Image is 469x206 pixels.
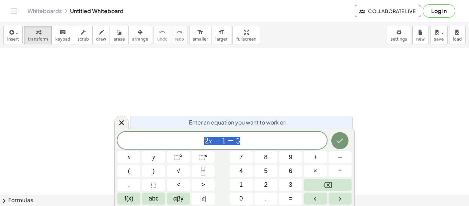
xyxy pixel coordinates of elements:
span: = [226,137,236,145]
span: ⬚ [174,154,180,161]
span: redo [175,37,184,42]
span: ⬚ [151,180,157,189]
button: draw [92,26,110,44]
span: ( [128,166,130,176]
span: new [416,37,425,42]
button: Squared [167,151,190,163]
button: 3 [279,179,302,191]
button: Less than [167,179,190,191]
span: 5 [236,137,240,145]
span: , [128,180,130,189]
span: 3 [289,180,292,189]
button: Times [304,165,327,177]
button: Equals [279,193,302,205]
span: ÷ [339,166,342,176]
button: transform [24,26,52,44]
span: abc [149,194,159,203]
button: erase [110,26,128,44]
span: 5 [264,166,267,176]
button: . [254,193,277,205]
span: load [453,37,462,42]
span: = [289,194,293,203]
span: y [152,153,155,162]
span: save [434,37,444,42]
span: 1 [239,180,243,189]
span: fullscreen [236,37,256,42]
button: 0 [230,193,253,205]
button: 7 [230,151,253,163]
span: arrange [132,37,148,42]
sup: 2 [180,153,183,158]
button: Greek alphabet [167,193,190,205]
button: Backspace [304,179,352,191]
button: redoredo [171,26,188,44]
button: undoundo [153,26,171,44]
span: undo [157,37,168,42]
span: larger [215,37,227,42]
button: 1 [230,179,253,191]
button: ) [142,165,165,177]
span: 9 [289,153,292,162]
button: , [117,179,140,191]
span: √ [177,166,180,176]
i: format_size [218,28,225,36]
button: Minus [329,151,352,163]
button: 6 [279,165,302,177]
span: . [265,194,267,203]
button: 5 [254,165,277,177]
button: 4 [230,165,253,177]
button: new [412,26,429,44]
a: Whiteboards [27,8,62,14]
button: y [142,151,165,163]
button: load [449,26,466,44]
span: | [205,195,206,202]
button: settings [387,26,411,44]
button: keyboardkeypad [52,26,74,44]
i: format_size [197,28,204,36]
span: 1 [222,137,226,145]
span: 6 [289,166,292,176]
span: × [313,166,317,176]
button: Done [331,132,348,149]
i: keyboard [59,28,66,36]
span: erase [113,37,125,42]
span: αβγ [173,194,184,203]
button: Right arrow [329,193,352,205]
button: arrange [128,26,152,44]
var: x [208,136,212,145]
span: keypad [55,37,70,42]
button: Square root [167,165,190,177]
button: Log in [423,4,455,18]
button: ( [117,165,140,177]
span: 8 [264,153,267,162]
button: 2 [254,179,277,191]
span: < [176,180,180,189]
button: insert [3,26,23,44]
button: Greater than [192,179,215,191]
button: x [117,151,140,163]
span: Enter an equation you want to work on. [189,118,288,127]
span: | [201,195,202,202]
span: > [201,180,205,189]
span: – [338,153,342,162]
button: 8 [254,151,277,163]
span: + [212,137,222,145]
span: ) [153,166,155,176]
button: Alphabet [142,193,165,205]
span: 7 [239,153,243,162]
button: Absolute value [192,193,215,205]
button: Placeholder [142,179,165,191]
span: 4 [239,166,243,176]
span: f(x) [125,194,134,203]
button: Functions [117,193,140,205]
button: Toggle navigation [8,6,19,17]
span: + [313,153,317,162]
span: 2 [204,137,208,145]
span: smaller [193,37,208,42]
button: format_sizesmaller [189,26,212,44]
span: 2 [264,180,267,189]
span: insert [7,37,19,42]
i: undo [159,28,165,36]
button: Fraction [192,165,215,177]
span: draw [96,37,106,42]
